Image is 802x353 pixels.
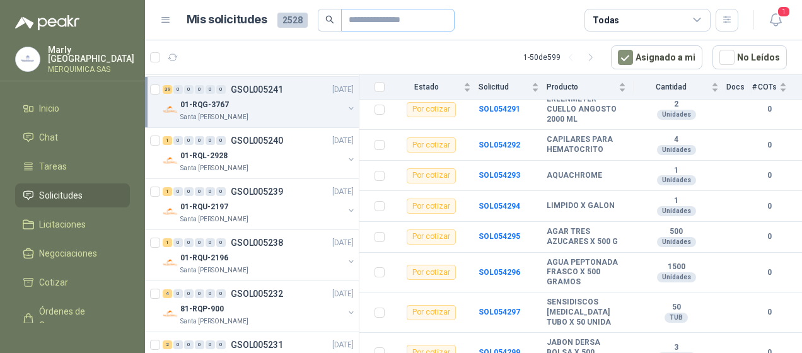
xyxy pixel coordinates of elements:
span: search [325,15,334,24]
div: 0 [206,187,215,196]
a: Inicio [15,96,130,120]
img: Logo peakr [15,15,79,30]
a: 1 0 0 0 0 0 GSOL005240[DATE] Company Logo01-RQL-2928Santa [PERSON_NAME] [163,133,356,173]
b: SOL054296 [479,268,520,277]
div: 0 [184,289,194,298]
button: 1 [764,9,787,32]
a: SOL054292 [479,141,520,149]
p: Santa [PERSON_NAME] [180,265,248,275]
div: 0 [206,238,215,247]
div: Unidades [657,145,696,155]
p: [DATE] [332,186,354,198]
div: 0 [216,187,226,196]
b: 500 [634,227,719,237]
div: Unidades [657,110,696,120]
img: Company Logo [16,47,40,71]
th: # COTs [752,75,802,100]
b: SENSIDISCOS [MEDICAL_DATA] TUBO X 50 UNIDA [547,298,626,327]
div: 0 [173,289,183,298]
div: 0 [173,340,183,349]
a: Solicitudes [15,183,130,207]
div: 0 [216,238,226,247]
div: 0 [173,238,183,247]
span: Cotizar [39,275,68,289]
span: Solicitud [479,83,530,91]
div: Unidades [657,272,696,282]
b: 1 [634,166,719,176]
div: Por cotizar [407,102,456,117]
a: Órdenes de Compra [15,299,130,337]
b: 1 [634,196,719,206]
b: 0 [752,267,787,279]
span: Cantidad [634,83,709,91]
div: 0 [173,85,183,94]
span: Solicitudes [39,188,83,202]
p: Santa [PERSON_NAME] [180,214,248,224]
b: 0 [752,200,787,212]
b: LIMPIDO X GALON [547,201,615,211]
th: Solicitud [479,75,547,100]
div: Por cotizar [407,168,456,183]
p: 81-RQP-900 [180,303,224,315]
a: Chat [15,125,130,149]
b: 0 [752,306,787,318]
p: [DATE] [332,288,354,300]
p: [DATE] [332,135,354,147]
b: 50 [634,303,719,313]
a: Cotizar [15,270,130,294]
span: Órdenes de Compra [39,304,118,332]
b: AGAR TRES AZUCARES X 500 G [547,227,626,246]
div: 0 [206,340,215,349]
div: 0 [195,340,204,349]
div: Unidades [657,206,696,216]
div: 0 [184,340,194,349]
img: Company Logo [163,306,178,321]
a: SOL054295 [479,232,520,241]
div: 1 - 50 de 599 [523,47,601,67]
div: Por cotizar [407,305,456,320]
p: 01-RQL-2928 [180,150,228,162]
a: 39 0 0 0 0 0 GSOL005241[DATE] Company Logo01-RQG-3767Santa [PERSON_NAME] [163,82,356,122]
b: 2 [634,100,719,110]
div: Por cotizar [407,199,456,214]
p: [DATE] [332,237,354,249]
span: Estado [392,83,461,91]
a: 1 0 0 0 0 0 GSOL005239[DATE] Company Logo01-RQU-2197Santa [PERSON_NAME] [163,184,356,224]
h1: Mis solicitudes [187,11,267,29]
a: Licitaciones [15,212,130,236]
div: 1 [163,187,172,196]
b: SOL054293 [479,171,520,180]
div: 1 [163,136,172,145]
div: 0 [216,85,226,94]
a: 4 0 0 0 0 0 GSOL005232[DATE] Company Logo81-RQP-900Santa [PERSON_NAME] [163,286,356,327]
div: 0 [173,187,183,196]
div: 0 [216,289,226,298]
span: Licitaciones [39,217,86,231]
div: 0 [195,187,204,196]
p: GSOL005238 [231,238,283,247]
p: GSOL005240 [231,136,283,145]
p: Santa [PERSON_NAME] [180,316,248,327]
a: SOL054291 [479,105,520,113]
img: Company Logo [163,204,178,219]
div: 0 [195,136,204,145]
th: Producto [547,75,634,100]
div: Por cotizar [407,265,456,280]
b: 0 [752,170,787,182]
p: 01-RQG-3767 [180,99,229,111]
b: 0 [752,103,787,115]
p: 01-RQU-2196 [180,252,228,264]
p: [DATE] [332,84,354,96]
a: Tareas [15,154,130,178]
div: 2 [163,340,172,349]
b: 0 [752,231,787,243]
span: 1 [777,6,791,18]
span: Chat [39,130,58,144]
span: Tareas [39,159,67,173]
div: 0 [195,238,204,247]
span: # COTs [752,83,777,91]
div: 0 [206,289,215,298]
div: 0 [206,85,215,94]
p: [DATE] [332,339,354,351]
p: Marly [GEOGRAPHIC_DATA] [48,45,134,63]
